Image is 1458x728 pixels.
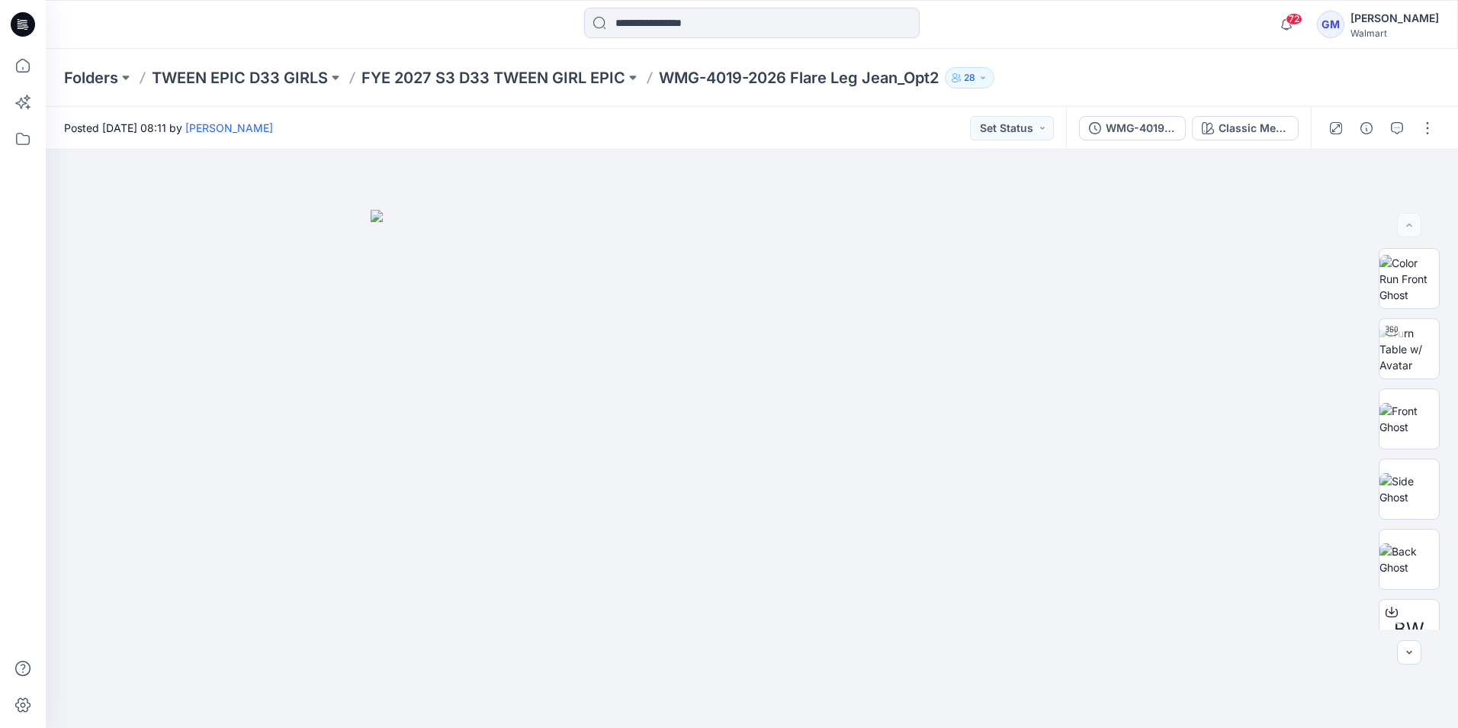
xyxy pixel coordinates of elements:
p: 28 [964,69,975,86]
img: Front Ghost [1379,403,1439,435]
div: Classic Med Wash [1219,120,1289,137]
div: Walmart [1350,27,1439,39]
img: Side Ghost [1379,473,1439,505]
img: Color Run Front Ghost [1379,255,1439,303]
button: Classic Med Wash [1192,116,1299,140]
a: TWEEN EPIC D33 GIRLS [152,67,328,89]
button: WMG-4019-2026 Flare Leg Jean_Rev1_Opt2_Styling [1079,116,1186,140]
div: GM [1317,11,1344,38]
img: Back Ghost [1379,543,1439,575]
span: BW [1394,616,1424,643]
a: [PERSON_NAME] [185,121,273,134]
div: [PERSON_NAME] [1350,9,1439,27]
a: FYE 2027 S3 D33 TWEEN GIRL EPIC [361,67,625,89]
p: WMG-4019-2026 Flare Leg Jean_Opt2 [659,67,939,89]
div: WMG-4019-2026 Flare Leg Jean_Rev1_Opt2_Styling [1106,120,1176,137]
img: Turn Table w/ Avatar [1379,325,1439,373]
span: 72 [1286,13,1302,25]
a: Folders [64,67,118,89]
button: 28 [945,67,994,89]
span: Posted [DATE] 08:11 by [64,120,273,136]
img: eyJhbGciOiJIUzI1NiIsImtpZCI6IjAiLCJzbHQiOiJzZXMiLCJ0eXAiOiJKV1QifQ.eyJkYXRhIjp7InR5cGUiOiJzdG9yYW... [371,210,1133,728]
button: Details [1354,116,1379,140]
